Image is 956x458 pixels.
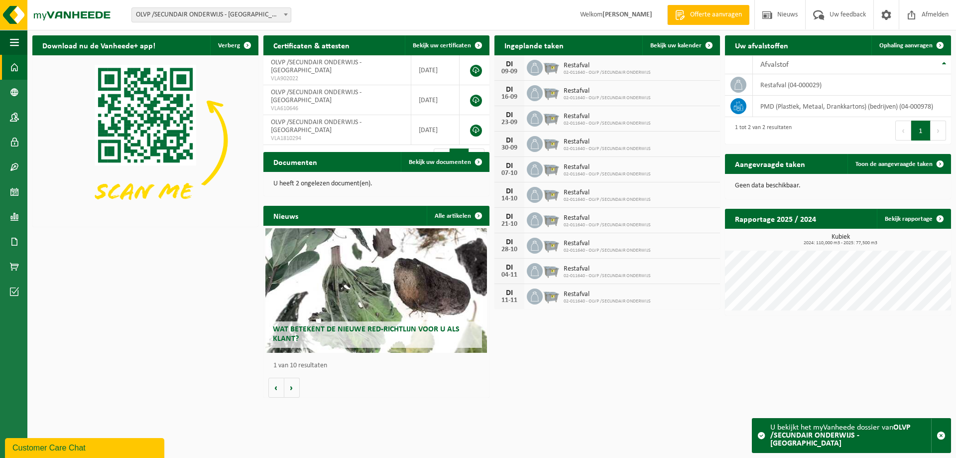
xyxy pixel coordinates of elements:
[642,35,719,55] a: Bekijk uw kalender
[284,378,300,398] button: Volgende
[499,221,519,228] div: 21-10
[564,240,651,248] span: Restafval
[735,182,941,189] p: Geen data beschikbaar.
[411,55,460,85] td: [DATE]
[564,214,651,222] span: Restafval
[499,272,519,279] div: 04-11
[847,154,950,174] a: Toon de aangevraagde taken
[730,120,792,142] div: 1 tot 2 van 2 resultaten
[499,162,519,170] div: DI
[271,89,361,104] span: OLVP /SECUNDAIR ONDERWIJS - [GEOGRAPHIC_DATA]
[273,325,460,343] span: Wat betekent de nieuwe RED-richtlijn voor u als klant?
[5,436,166,458] iframe: chat widget
[271,119,361,134] span: OLVP /SECUNDAIR ONDERWIJS - [GEOGRAPHIC_DATA]
[543,287,560,304] img: WB-2500-GAL-GY-01
[413,42,471,49] span: Bekijk uw certificaten
[931,121,946,141] button: Next
[564,171,651,177] span: 02-011640 - OLVP /SECUNDAIR ONDERWIJS
[271,75,403,83] span: VLA902022
[543,58,560,75] img: WB-2500-GAL-GY-01
[871,35,950,55] a: Ophaling aanvragen
[499,86,519,94] div: DI
[543,135,560,152] img: WB-2500-GAL-GY-01
[409,159,471,165] span: Bekijk uw documenten
[564,248,651,254] span: 02-011640 - OLVP /SECUNDAIR ONDERWIJS
[564,291,651,299] span: Restafval
[494,35,574,55] h2: Ingeplande taken
[499,68,519,75] div: 09-09
[131,7,291,22] span: OLVP /SECUNDAIR ONDERWIJS - SINT-NIKLAAS
[132,8,291,22] span: OLVP /SECUNDAIR ONDERWIJS - SINT-NIKLAAS
[499,170,519,177] div: 07-10
[564,273,651,279] span: 02-011640 - OLVP /SECUNDAIR ONDERWIJS
[564,87,651,95] span: Restafval
[564,189,651,197] span: Restafval
[265,228,487,353] a: Wat betekent de nieuwe RED-richtlijn voor u als klant?
[564,222,651,228] span: 02-011640 - OLVP /SECUNDAIR ONDERWIJS
[427,206,488,226] a: Alle artikelen
[770,424,911,448] strong: OLVP /SECUNDAIR ONDERWIJS - [GEOGRAPHIC_DATA]
[602,11,652,18] strong: [PERSON_NAME]
[499,297,519,304] div: 11-11
[879,42,933,49] span: Ophaling aanvragen
[688,10,744,20] span: Offerte aanvragen
[499,213,519,221] div: DI
[564,299,651,305] span: 02-011640 - OLVP /SECUNDAIR ONDERWIJS
[911,121,931,141] button: 1
[770,419,931,453] div: U bekijkt het myVanheede dossier van
[543,211,560,228] img: WB-2500-GAL-GY-01
[499,264,519,272] div: DI
[273,362,484,369] p: 1 van 10 resultaten
[543,185,560,202] img: WB-2500-GAL-GY-01
[895,121,911,141] button: Previous
[753,96,951,117] td: PMD (Plastiek, Metaal, Drankkartons) (bedrijven) (04-000978)
[564,138,651,146] span: Restafval
[32,35,165,55] h2: Download nu de Vanheede+ app!
[543,262,560,279] img: WB-2500-GAL-GY-01
[499,137,519,145] div: DI
[210,35,257,55] button: Verberg
[499,289,519,297] div: DI
[401,152,488,172] a: Bekijk uw documenten
[753,74,951,96] td: restafval (04-000029)
[543,160,560,177] img: WB-2500-GAL-GY-01
[499,119,519,126] div: 23-09
[218,42,240,49] span: Verberg
[543,84,560,101] img: WB-2500-GAL-GY-01
[543,109,560,126] img: WB-2500-GAL-GY-01
[760,61,789,69] span: Afvalstof
[499,111,519,119] div: DI
[411,115,460,145] td: [DATE]
[725,209,826,228] h2: Rapportage 2025 / 2024
[499,187,519,195] div: DI
[271,135,403,143] span: VLA1810294
[730,241,951,246] span: 2024: 110,000 m3 - 2025: 77,500 m3
[268,378,284,398] button: Vorige
[564,163,651,171] span: Restafval
[564,70,651,76] span: 02-011640 - OLVP /SECUNDAIR ONDERWIJS
[650,42,702,49] span: Bekijk uw kalender
[564,265,651,273] span: Restafval
[877,209,950,229] a: Bekijk rapportage
[499,246,519,253] div: 28-10
[564,146,651,152] span: 02-011640 - OLVP /SECUNDAIR ONDERWIJS
[730,234,951,246] h3: Kubiek
[405,35,488,55] a: Bekijk uw certificaten
[564,95,651,101] span: 02-011640 - OLVP /SECUNDAIR ONDERWIJS
[263,35,359,55] h2: Certificaten & attesten
[263,206,308,225] h2: Nieuws
[855,161,933,167] span: Toon de aangevraagde taken
[263,152,327,171] h2: Documenten
[564,197,651,203] span: 02-011640 - OLVP /SECUNDAIR ONDERWIJS
[273,180,479,187] p: U heeft 2 ongelezen document(en).
[543,236,560,253] img: WB-2500-GAL-GY-01
[32,55,258,225] img: Download de VHEPlus App
[499,94,519,101] div: 16-09
[564,62,651,70] span: Restafval
[499,145,519,152] div: 30-09
[725,154,815,173] h2: Aangevraagde taken
[271,59,361,74] span: OLVP /SECUNDAIR ONDERWIJS - [GEOGRAPHIC_DATA]
[499,60,519,68] div: DI
[499,238,519,246] div: DI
